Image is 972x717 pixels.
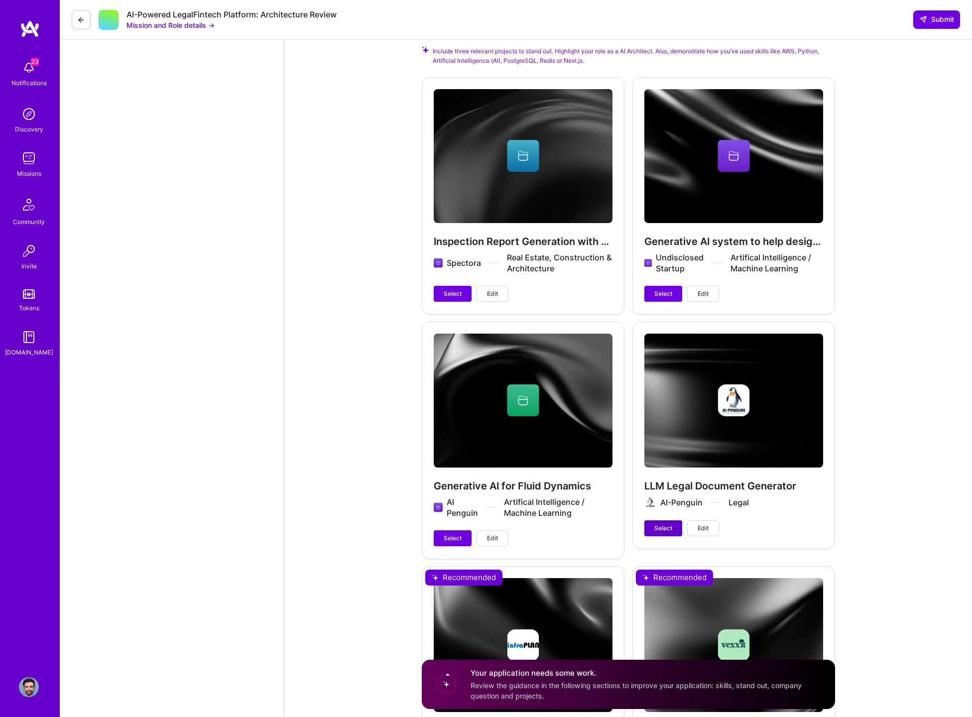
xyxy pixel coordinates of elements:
img: teamwork [19,148,39,168]
div: Invite [21,261,37,271]
button: Select [434,530,472,546]
span: 23 [31,58,39,66]
h4: Your application needs some work. [471,668,823,678]
div: AI-Powered LegalFintech Platform: Architecture Review [126,9,337,20]
i: icon LeftArrowDark [77,16,85,24]
img: bell [19,58,39,78]
button: Edit [687,520,719,536]
div: Notifications [11,78,47,88]
img: User Avatar [19,677,39,697]
i: Check [422,46,429,53]
div: Discovery [15,124,43,134]
span: Select [654,524,672,533]
button: Edit [477,530,508,546]
img: logo [20,20,40,38]
span: Select [654,289,672,298]
button: Edit [687,286,719,302]
img: Invite [19,241,39,261]
span: Submit [919,14,954,24]
img: discovery [19,104,39,124]
button: Submit [913,10,960,28]
a: User Avatar [16,677,41,697]
span: Edit [487,534,498,543]
button: Edit [477,286,508,302]
div: [DOMAIN_NAME] [5,347,53,358]
button: Select [434,286,472,302]
div: Missions [17,168,41,179]
button: Mission and Role details → [126,20,215,30]
div: Community [13,217,45,227]
span: Edit [698,289,709,298]
span: Edit [698,524,709,533]
div: Tokens [19,303,39,313]
i: icon SendLight [919,15,927,23]
img: guide book [19,327,39,347]
span: Review the guidance in the following sections to improve your application: skills, stand out, com... [471,681,802,700]
span: Select [444,289,462,298]
span: Include three relevant projects to stand out. Highlight your role as a AI Architect. Also, demons... [433,46,835,65]
button: Select [644,520,682,536]
img: tokens [23,289,35,299]
button: Select [644,286,682,302]
span: Edit [487,289,498,298]
img: Community [17,193,41,217]
span: Select [444,534,462,543]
